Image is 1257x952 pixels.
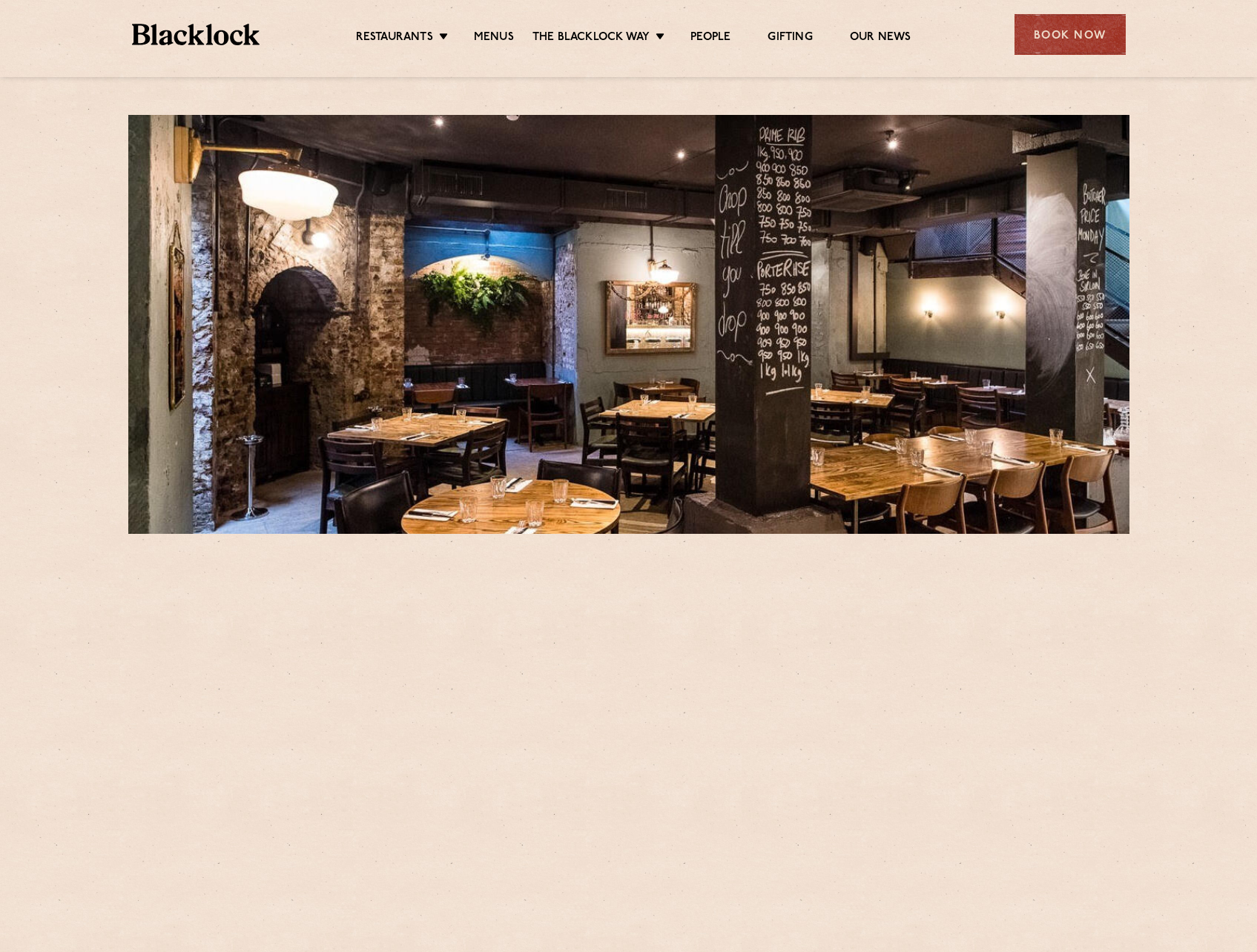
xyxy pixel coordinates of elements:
a: Restaurants [356,30,433,47]
a: People [690,30,730,47]
a: The Blacklock Way [532,30,650,47]
a: Gifting [768,30,812,47]
img: BL_Textured_Logo-footer-cropped.svg [132,24,260,45]
a: Menus [474,30,514,47]
div: Book Now [1014,14,1126,55]
a: Our News [850,30,911,47]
